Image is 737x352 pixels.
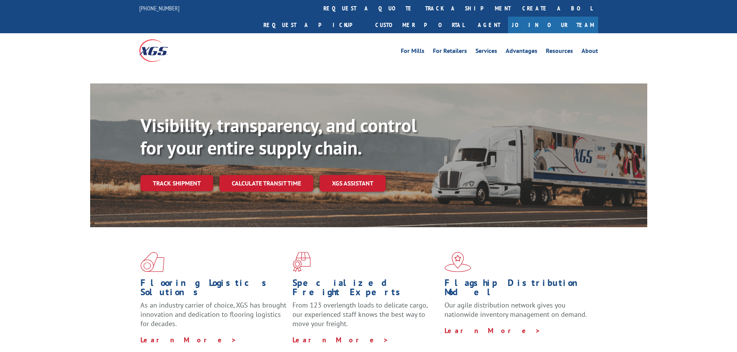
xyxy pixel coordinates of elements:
[292,252,311,272] img: xgs-icon-focused-on-flooring-red
[292,335,389,344] a: Learn More >
[369,17,470,33] a: Customer Portal
[320,175,386,192] a: XGS ASSISTANT
[140,113,417,160] b: Visibility, transparency, and control for your entire supply chain.
[401,48,424,56] a: For Mills
[506,48,537,56] a: Advantages
[445,252,471,272] img: xgs-icon-flagship-distribution-model-red
[139,4,180,12] a: [PHONE_NUMBER]
[258,17,369,33] a: Request a pickup
[140,252,164,272] img: xgs-icon-total-supply-chain-intelligence-red
[546,48,573,56] a: Resources
[292,278,439,301] h1: Specialized Freight Experts
[140,278,287,301] h1: Flooring Logistics Solutions
[219,175,313,192] a: Calculate transit time
[445,326,541,335] a: Learn More >
[445,278,591,301] h1: Flagship Distribution Model
[292,301,439,335] p: From 123 overlength loads to delicate cargo, our experienced staff knows the best way to move you...
[433,48,467,56] a: For Retailers
[581,48,598,56] a: About
[475,48,497,56] a: Services
[140,175,213,191] a: Track shipment
[470,17,508,33] a: Agent
[508,17,598,33] a: Join Our Team
[140,335,237,344] a: Learn More >
[140,301,286,328] span: As an industry carrier of choice, XGS has brought innovation and dedication to flooring logistics...
[445,301,587,319] span: Our agile distribution network gives you nationwide inventory management on demand.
